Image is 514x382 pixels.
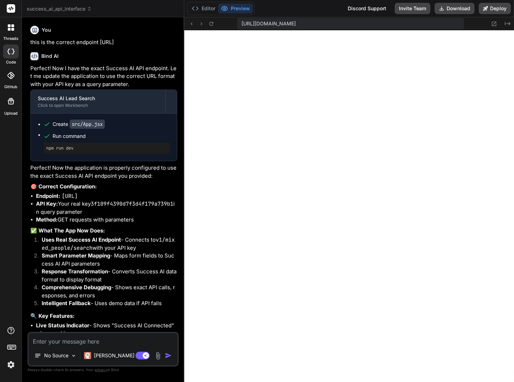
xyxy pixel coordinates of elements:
[30,164,177,180] p: Perfect! Now the application is properly configured to use the exact Success AI API endpoint you ...
[36,193,60,199] strong: Endpoint:
[36,268,177,284] li: - Converts Success AI data format to display format
[46,145,167,151] pre: npm run dev
[91,200,173,207] code: 3f109f4390d7f3d4f179a739b1
[154,352,162,360] img: attachment
[479,3,511,14] button: Deploy
[36,200,177,216] li: Your real key in query parameter
[395,3,430,14] button: Invite Team
[36,236,177,252] li: - Connects to with your API key
[165,352,172,359] img: icon
[218,4,253,13] button: Preview
[62,193,78,200] code: [URL]
[6,59,16,65] label: code
[30,227,105,234] strong: ✅ What The App Now Does:
[42,236,175,251] code: v1/mixed_people/search
[36,252,177,268] li: - Maps form fields to Success AI API parameters
[53,133,170,140] span: Run command
[241,20,296,27] span: [URL][DOMAIN_NAME]
[36,299,177,309] li: - Uses demo data if API fails
[42,252,110,259] strong: Smart Parameter Mapping
[42,300,91,307] strong: Intelligent Fallback
[95,368,107,372] span: privacy
[30,38,177,47] p: this is the correct endpoint [URL]
[38,103,158,108] div: Click to open Workbench
[27,5,92,12] span: success_ai_api_interface
[189,4,218,13] button: Editor
[30,313,74,319] strong: 🔍 Key Features:
[42,236,121,243] strong: Uses Real Success AI Endpoint
[38,95,158,102] div: Success AI Lead Search
[36,322,89,329] strong: Live Status Indicator
[36,284,177,299] li: - Shows exact API calls, responses, and errors
[36,322,177,338] li: - Shows "Success AI Connected" when working
[44,352,68,359] p: No Source
[36,216,58,223] strong: Method:
[31,90,165,113] button: Success AI Lead SearchClick to open Workbench
[30,183,97,190] strong: 🎯 Correct Configuration:
[36,200,58,207] strong: API Key:
[41,53,59,60] h6: Bind AI
[4,110,18,116] label: Upload
[53,121,105,128] div: Create
[94,352,147,359] p: [PERSON_NAME] 4 S..
[4,84,17,90] label: GitHub
[42,26,51,34] h6: You
[30,65,177,89] p: Perfect! Now I have the exact Success AI API endpoint. Let me update the application to use the c...
[343,3,390,14] div: Discord Support
[71,353,77,359] img: Pick Models
[70,120,105,129] code: src/App.jsx
[36,216,177,224] li: GET requests with parameters
[42,268,108,275] strong: Response Transformation
[3,36,18,42] label: threads
[5,359,17,371] img: settings
[435,3,474,14] button: Download
[42,284,111,291] strong: Comprehensive Debugging
[28,366,179,373] p: Always double-check its answers. Your in Bind
[84,352,91,359] img: Claude 4 Sonnet
[184,30,514,382] iframe: Preview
